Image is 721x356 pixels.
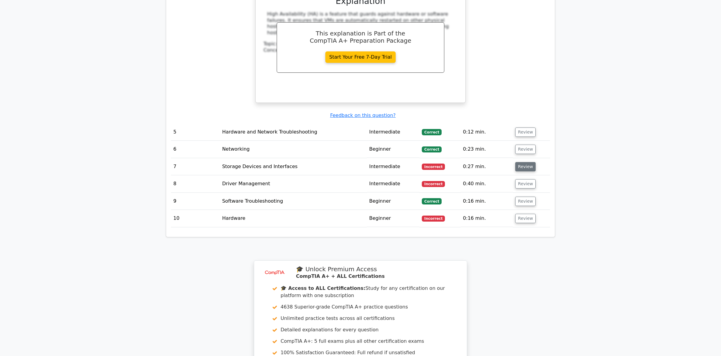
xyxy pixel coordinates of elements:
[330,112,396,118] a: Feedback on this question?
[515,197,536,206] button: Review
[171,158,220,175] td: 7
[367,158,420,175] td: Intermediate
[461,158,513,175] td: 0:27 min.
[171,124,220,141] td: 5
[220,175,367,192] td: Driver Management
[263,41,458,47] div: Topic:
[367,124,420,141] td: Intermediate
[515,145,536,154] button: Review
[220,124,367,141] td: Hardware and Network Troubleshooting
[171,210,220,227] td: 10
[367,175,420,192] td: Intermediate
[461,193,513,210] td: 0:16 min.
[325,51,396,63] a: Start Your Free 7-Day Trial
[171,141,220,158] td: 6
[220,158,367,175] td: Storage Devices and Interfaces
[263,47,458,54] div: Concept:
[367,210,420,227] td: Beginner
[422,164,445,170] span: Incorrect
[422,129,441,135] span: Correct
[367,141,420,158] td: Beginner
[515,162,536,171] button: Review
[367,193,420,210] td: Beginner
[267,11,454,36] div: High Availability (HA) is a feature that guards against hardware or software failures. It ensures...
[461,141,513,158] td: 0:23 min.
[461,175,513,192] td: 0:40 min.
[515,214,536,223] button: Review
[422,198,441,204] span: Correct
[220,210,367,227] td: Hardware
[220,193,367,210] td: Software Troubleshooting
[220,141,367,158] td: Networking
[515,127,536,137] button: Review
[461,210,513,227] td: 0:16 min.
[515,179,536,189] button: Review
[171,193,220,210] td: 9
[422,181,445,187] span: Incorrect
[422,216,445,222] span: Incorrect
[171,175,220,192] td: 8
[422,146,441,152] span: Correct
[461,124,513,141] td: 0:12 min.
